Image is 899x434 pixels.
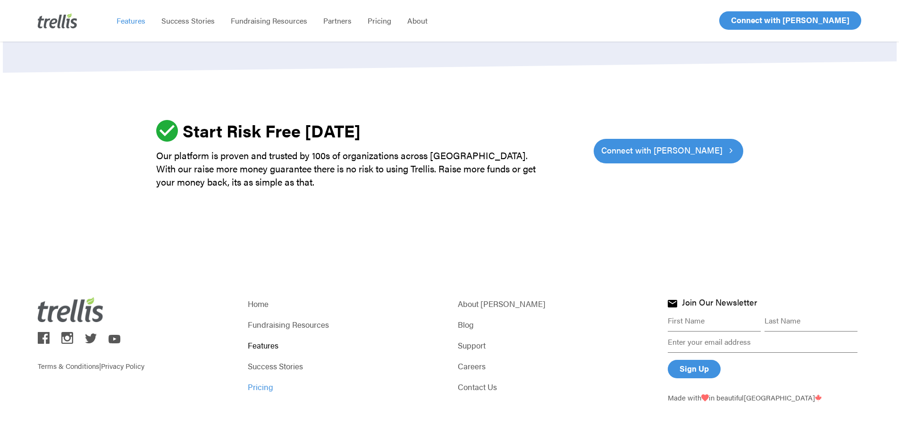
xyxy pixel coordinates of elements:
a: Contact Us [458,380,651,393]
img: Trellis - Canada [815,394,822,401]
a: Terms & Conditions [38,361,99,371]
a: Fundraising Resources [223,16,315,26]
a: Fundraising Resources [248,318,441,331]
a: About [PERSON_NAME] [458,297,651,310]
a: Partners [315,16,360,26]
a: Features [109,16,153,26]
img: ic_check_circle_46.svg [156,120,178,142]
a: Support [458,339,651,352]
a: Features [248,339,441,352]
span: Connect with [PERSON_NAME] [601,144,723,157]
img: Trellis Logo [38,297,104,322]
a: Connect with [PERSON_NAME] [594,139,743,163]
a: Blog [458,318,651,331]
a: Privacy Policy [101,361,144,371]
p: | [38,347,231,371]
p: Made with in beautiful [668,392,861,403]
input: First Name [668,310,761,332]
a: Success Stories [153,16,223,26]
input: Sign Up [668,360,721,378]
a: Pricing [360,16,399,26]
img: Join Trellis Newsletter [668,300,677,307]
img: Love From Trellis [701,394,709,401]
a: About [399,16,436,26]
img: trellis on facebook [38,332,50,344]
span: Connect with [PERSON_NAME] [731,14,849,26]
img: trellis on instagram [61,332,73,344]
a: Careers [458,359,651,373]
span: Features [117,15,145,26]
span: About [407,15,428,26]
a: Connect with [PERSON_NAME] [719,11,861,30]
img: trellis on twitter [85,333,97,343]
span: Fundraising Resources [231,15,307,26]
strong: Start Risk Free [DATE] [183,118,361,143]
p: Our platform is proven and trusted by 100s of organizations across [GEOGRAPHIC_DATA]. With our ra... [156,149,544,188]
img: Trellis [38,13,77,28]
span: Pricing [368,15,391,26]
span: [GEOGRAPHIC_DATA] [744,392,822,402]
span: Success Stories [161,15,215,26]
a: Home [248,297,441,310]
input: Last Name [765,310,857,332]
a: Pricing [248,380,441,393]
span: Partners [323,15,352,26]
input: Enter your email address [668,332,857,353]
h4: Join Our Newsletter [682,298,757,310]
a: Success Stories [248,359,441,373]
img: trellis on youtube [109,335,120,343]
